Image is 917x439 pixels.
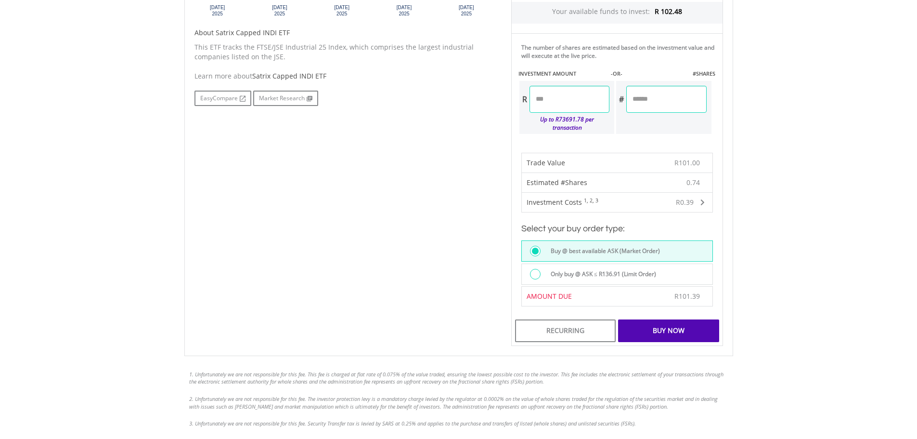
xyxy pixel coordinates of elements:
text: [DATE] 2025 [396,5,412,16]
span: R 102.48 [655,7,682,16]
span: Trade Value [527,158,565,167]
text: [DATE] 2025 [272,5,287,16]
label: Buy @ best available ASK (Market Order) [545,246,660,256]
a: Market Research [253,91,318,106]
div: Learn more about [194,71,497,81]
text: [DATE] 2025 [334,5,349,16]
span: Investment Costs [527,198,582,207]
span: AMOUNT DUE [527,292,572,301]
li: 3. Unfortunately we are not responsible for this fee. Security Transfer tax is levied by SARS at ... [189,420,728,427]
li: 2. Unfortunately we are not responsible for this fee. The investor protection levy is a mandatory... [189,395,728,410]
sup: 1, 2, 3 [584,197,598,204]
span: R101.00 [674,158,700,167]
div: # [616,86,626,113]
label: -OR- [611,70,622,78]
a: EasyCompare [194,91,251,106]
label: INVESTMENT AMOUNT [518,70,576,78]
p: This ETF tracks the FTSE/JSE Industrial 25 Index, which comprises the largest industrial companie... [194,42,497,62]
div: Up to R73691.78 per transaction [519,113,610,134]
div: Recurring [515,319,616,342]
text: [DATE] 2025 [459,5,474,16]
span: Satrix Capped INDI ETF [252,71,326,80]
span: 0.74 [686,178,700,187]
li: 1. Unfortunately we are not responsible for this fee. This fee is charged at flat rate of 0.075% ... [189,371,728,386]
div: The number of shares are estimated based on the investment value and will execute at the live price. [521,43,719,60]
div: Buy Now [618,319,719,342]
h5: About Satrix Capped INDI ETF [194,28,497,38]
span: Estimated #Shares [527,178,587,187]
span: R101.39 [674,292,700,301]
div: R [519,86,530,113]
label: #SHARES [693,70,715,78]
text: [DATE] 2025 [209,5,225,16]
span: R0.39 [676,198,694,207]
label: Only buy @ ASK ≤ R136.91 (Limit Order) [545,269,656,279]
div: Your available funds to invest: [512,2,723,24]
h3: Select your buy order type: [521,222,713,236]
